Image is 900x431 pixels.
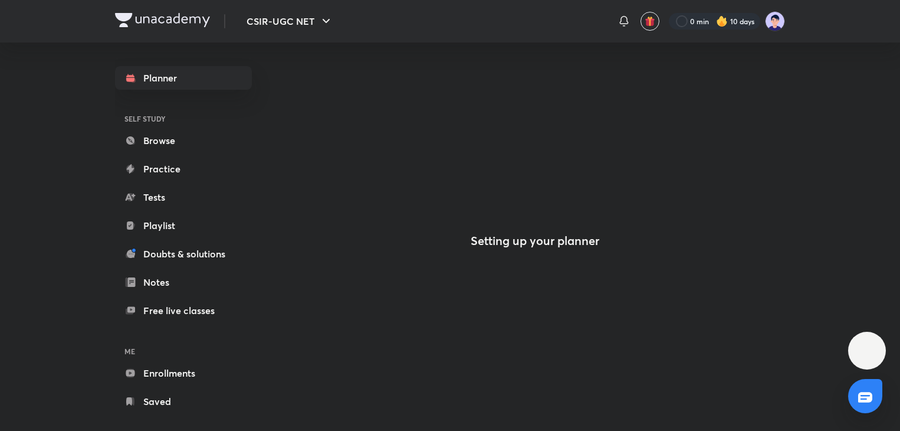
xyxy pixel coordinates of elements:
[645,16,655,27] img: avatar
[115,341,252,361] h6: ME
[239,9,340,33] button: CSIR-UGC NET
[471,234,599,248] h4: Setting up your planner
[115,390,252,413] a: Saved
[115,66,252,90] a: Planner
[716,15,728,27] img: streak
[115,13,210,27] img: Company Logo
[115,361,252,385] a: Enrollments
[115,13,210,30] a: Company Logo
[765,11,785,31] img: nidhi shreya
[115,157,252,181] a: Practice
[115,129,252,152] a: Browse
[115,185,252,209] a: Tests
[115,214,252,237] a: Playlist
[860,344,874,358] img: ttu
[115,242,252,266] a: Doubts & solutions
[640,12,659,31] button: avatar
[115,299,252,322] a: Free live classes
[115,109,252,129] h6: SELF STUDY
[115,270,252,294] a: Notes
